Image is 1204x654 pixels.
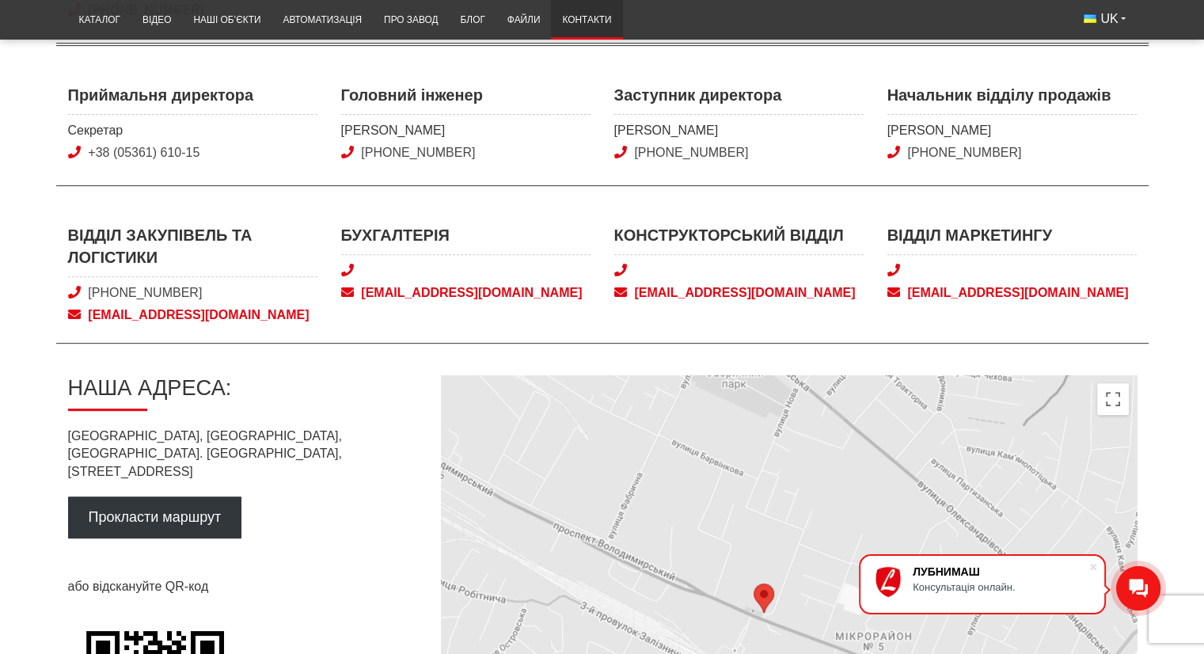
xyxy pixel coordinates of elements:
a: Контакти [551,5,622,36]
div: Консультація онлайн. [913,581,1088,593]
span: [PERSON_NAME] [887,122,1137,139]
span: Приймальня директора [68,84,317,115]
a: [PHONE_NUMBER] [634,146,748,159]
span: [PERSON_NAME] [341,122,591,139]
a: Каталог [68,5,131,36]
a: Автоматизація [272,5,373,36]
h2: Наша адреса: [68,375,416,411]
span: Заступник директора [614,84,864,115]
a: [PHONE_NUMBER] [361,146,475,159]
span: Відділ маркетингу [887,224,1137,255]
span: Начальник відділу продажів [887,84,1137,115]
button: Перемкнути повноекранний режим [1097,383,1129,415]
span: Секретар [68,122,317,139]
span: Бухгалтерія [341,224,591,255]
a: Файли [496,5,552,36]
a: Наші об’єкти [182,5,272,36]
a: Про завод [373,5,449,36]
a: [EMAIL_ADDRESS][DOMAIN_NAME] [68,306,317,324]
button: UK [1073,5,1136,33]
span: Головний інженер [341,84,591,115]
p: або відскануйте QR-код [68,578,416,595]
a: Відео [131,5,182,36]
a: [PHONE_NUMBER] [907,146,1021,159]
img: Українська [1084,14,1096,23]
div: ЛУБНИМАШ [913,565,1088,578]
a: [EMAIL_ADDRESS][DOMAIN_NAME] [887,284,1137,302]
a: [EMAIL_ADDRESS][DOMAIN_NAME] [341,284,591,302]
span: Конструкторський відділ [614,224,864,255]
span: Відділ закупівель та логістики [68,224,317,277]
p: [GEOGRAPHIC_DATA], [GEOGRAPHIC_DATA], [GEOGRAPHIC_DATA]. [GEOGRAPHIC_DATA], [STREET_ADDRESS] [68,428,416,481]
a: [EMAIL_ADDRESS][DOMAIN_NAME] [614,284,864,302]
span: [PERSON_NAME] [614,122,864,139]
a: Блог [449,5,496,36]
a: +38 (05361) 610-15 [88,146,199,159]
a: [PHONE_NUMBER] [88,286,202,299]
a: Прокласти маршрут [68,496,242,538]
span: UK [1100,10,1118,28]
